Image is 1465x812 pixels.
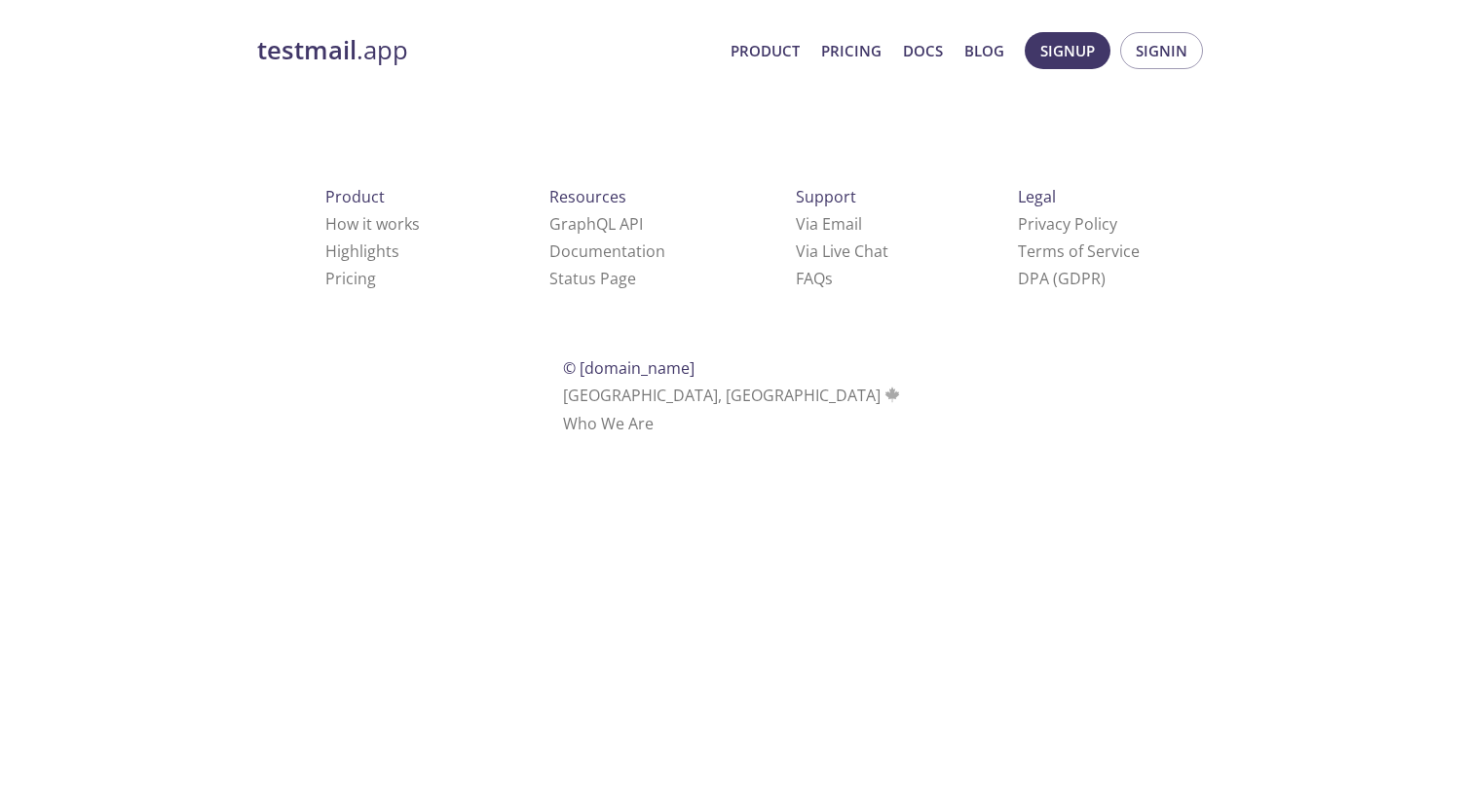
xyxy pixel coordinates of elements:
a: Product [731,38,800,63]
a: Pricing [325,268,376,289]
a: Status Page [549,268,636,289]
span: Product [325,186,385,207]
a: Via Live Chat [796,240,888,262]
span: Resources [549,186,626,207]
span: Signup [1040,38,1095,63]
a: Blog [964,38,1004,63]
a: Via Email [796,213,862,235]
a: GraphQL API [549,213,643,235]
a: Highlights [325,240,399,262]
a: Documentation [549,240,665,262]
a: Privacy Policy [1018,213,1117,235]
span: Signin [1136,38,1187,63]
a: testmail.app [257,34,715,67]
button: Signin [1120,32,1203,69]
span: © [DOMAIN_NAME] [563,357,695,379]
button: Signup [1025,32,1110,69]
a: Pricing [821,38,882,63]
a: How it works [325,213,420,235]
span: [GEOGRAPHIC_DATA], [GEOGRAPHIC_DATA] [563,385,903,406]
strong: testmail [257,33,357,67]
a: Who We Are [563,413,654,434]
a: DPA (GDPR) [1018,268,1106,289]
span: Support [796,186,856,207]
span: s [825,268,833,289]
span: Legal [1018,186,1056,207]
a: Terms of Service [1018,240,1140,262]
a: Docs [903,38,943,63]
a: FAQ [796,268,833,289]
